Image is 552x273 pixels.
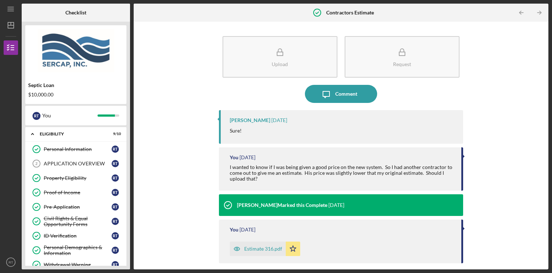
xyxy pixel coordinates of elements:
[44,190,112,195] div: Proof of Income
[305,85,377,103] button: Comment
[4,255,18,269] button: RT
[272,61,288,67] div: Upload
[230,117,270,123] div: [PERSON_NAME]
[112,189,119,196] div: R T
[230,227,238,233] div: You
[40,132,103,136] div: Eligibility
[42,109,98,122] div: You
[65,10,86,16] b: Checklist
[230,242,300,256] button: Estimate 316.pdf
[29,156,123,171] a: 2APPLICATION OVERVIEWRT
[29,142,123,156] a: Personal InformationRT
[29,229,123,243] a: ID VerificationRT
[240,155,255,160] time: 2025-10-02 16:04
[9,260,13,264] text: RT
[335,85,357,103] div: Comment
[29,257,123,272] a: Withdrawal WarningRT
[29,185,123,200] a: Proof of IncomeRT
[44,244,112,256] div: Personal Demographics & Information
[28,82,124,88] div: Septic Loan
[112,174,119,182] div: R T
[393,61,411,67] div: Request
[112,232,119,239] div: R T
[244,246,282,252] div: Estimate 316.pdf
[28,92,124,97] div: $10,000.00
[328,202,344,208] time: 2025-09-10 15:56
[112,203,119,211] div: R T
[271,117,287,123] time: 2025-10-08 19:34
[44,233,112,239] div: ID Verification
[33,112,40,120] div: R T
[44,175,112,181] div: Property Eligibility
[223,36,337,78] button: Upload
[108,132,121,136] div: 9 / 10
[230,127,242,135] p: Sure!
[29,171,123,185] a: Property EligibilityRT
[112,146,119,153] div: R T
[230,155,238,160] div: You
[29,243,123,257] a: Personal Demographics & InformationRT
[112,218,119,225] div: R T
[112,261,119,268] div: R T
[240,227,255,233] time: 2025-09-10 15:54
[29,200,123,214] a: Pre-ApplicationRT
[326,10,374,16] b: Contractors Estimate
[35,161,38,166] tspan: 2
[44,161,112,166] div: APPLICATION OVERVIEW
[112,247,119,254] div: R T
[44,146,112,152] div: Personal Information
[44,204,112,210] div: Pre-Application
[25,29,126,72] img: Product logo
[237,202,327,208] div: [PERSON_NAME] Marked this Complete
[230,164,454,182] div: I wanted to know if I was being given a good price on the new system. So I had another contractor...
[44,262,112,268] div: Withdrawal Warning
[112,160,119,167] div: R T
[44,216,112,227] div: Civil Rights & Equal Opportunity Forms
[345,36,460,78] button: Request
[29,214,123,229] a: Civil Rights & Equal Opportunity FormsRT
